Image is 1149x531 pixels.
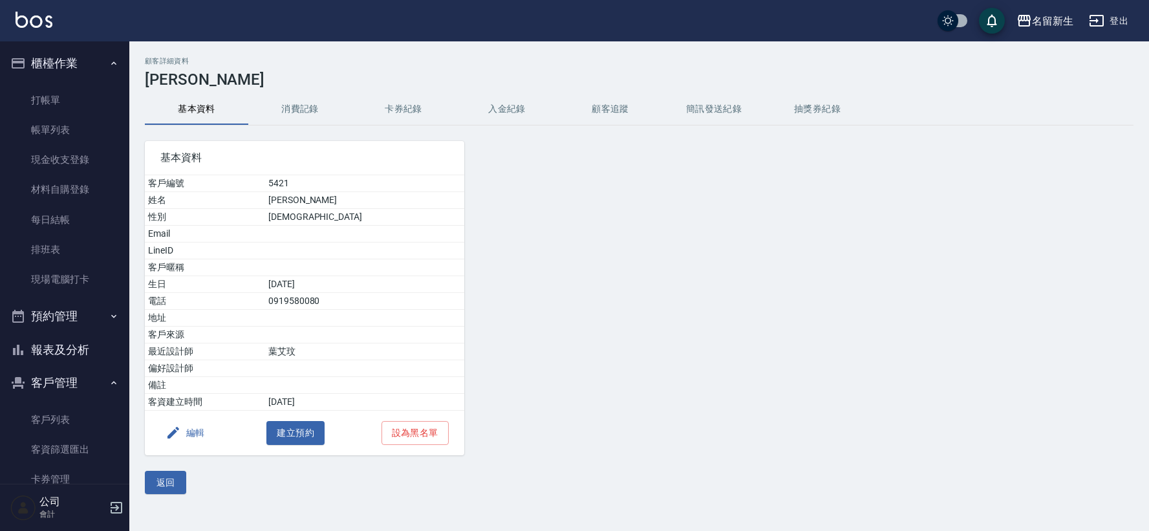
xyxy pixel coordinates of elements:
td: [PERSON_NAME] [265,192,464,209]
button: 抽獎券紀錄 [766,94,869,125]
button: 顧客追蹤 [559,94,662,125]
td: 客戶暱稱 [145,259,265,276]
td: 電話 [145,293,265,310]
img: Logo [16,12,52,28]
td: 客戶來源 [145,327,265,343]
button: 設為黑名單 [381,421,449,445]
td: 姓名 [145,192,265,209]
a: 打帳單 [5,85,124,115]
a: 客資篩選匯出 [5,435,124,464]
td: 備註 [145,377,265,394]
a: 帳單列表 [5,115,124,145]
button: 預約管理 [5,299,124,333]
a: 排班表 [5,235,124,265]
button: save [979,8,1005,34]
button: 返回 [145,471,186,495]
button: 名留新生 [1011,8,1079,34]
td: [DATE] [265,276,464,293]
td: LineID [145,243,265,259]
button: 建立預約 [266,421,325,445]
td: [DATE] [265,394,464,411]
a: 客戶列表 [5,405,124,435]
td: Email [145,226,265,243]
button: 報表及分析 [5,333,124,367]
td: 地址 [145,310,265,327]
td: 葉艾玟 [265,343,464,360]
h3: [PERSON_NAME] [145,70,1133,89]
td: 性別 [145,209,265,226]
button: 櫃檯作業 [5,47,124,80]
button: 編輯 [160,421,210,445]
a: 卡券管理 [5,464,124,494]
img: Person [10,495,36,521]
a: 現場電腦打卡 [5,265,124,294]
a: 每日結帳 [5,205,124,235]
td: 客戶編號 [145,175,265,192]
button: 基本資料 [145,94,248,125]
button: 登出 [1084,9,1133,33]
button: 入金紀錄 [455,94,559,125]
td: 5421 [265,175,464,192]
a: 現金收支登錄 [5,145,124,175]
span: 基本資料 [160,151,449,164]
h2: 顧客詳細資料 [145,57,1133,65]
a: 材料自購登錄 [5,175,124,204]
td: 生日 [145,276,265,293]
td: 偏好設計師 [145,360,265,377]
button: 簡訊發送紀錄 [662,94,766,125]
p: 會計 [39,508,105,520]
td: 客資建立時間 [145,394,265,411]
td: [DEMOGRAPHIC_DATA] [265,209,464,226]
td: 最近設計師 [145,343,265,360]
h5: 公司 [39,495,105,508]
div: 名留新生 [1032,13,1073,29]
td: 0919580080 [265,293,464,310]
button: 卡券紀錄 [352,94,455,125]
button: 消費記錄 [248,94,352,125]
button: 客戶管理 [5,366,124,400]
